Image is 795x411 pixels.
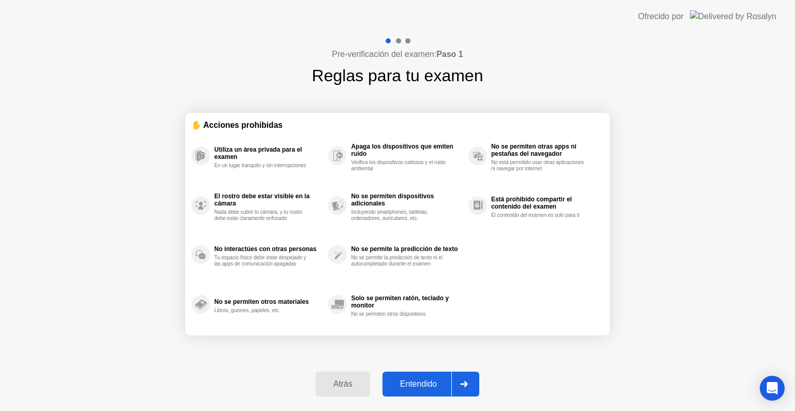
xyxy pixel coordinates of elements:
[351,159,449,172] div: Verifica los dispositivos ruidosos y el ruido ambiental
[214,193,323,207] div: El rostro debe estar visible en la cámara
[214,255,312,267] div: Tu espacio físico debe estar despejado y las apps de comunicación apagadas
[192,119,603,131] div: ✋ Acciones prohibidas
[436,50,463,58] b: Paso 1
[760,376,785,401] div: Open Intercom Messenger
[351,311,449,317] div: No se permiten otros dispositivos
[491,159,589,172] div: No está permitido usar otras aplicaciones ni navegar por internet
[491,212,589,218] div: El contenido del examen es solo para ti
[214,298,323,305] div: No se permiten otros materiales
[351,209,449,222] div: Incluyendo smartphones, tabletas, ordenadores, auriculares, etc.
[316,372,370,397] button: Atrás
[332,48,463,61] h4: Pre-verificación del examen:
[351,295,463,309] div: Solo se permiten ratón, teclado y monitor
[386,379,451,389] div: Entendido
[491,196,598,210] div: Está prohibido compartir el contenido del examen
[491,143,598,157] div: No se permiten otras apps ni pestañas del navegador
[214,209,312,222] div: Nada debe cubrir tu cámara, y tu rostro debe estar claramente enfocado
[351,245,463,253] div: No se permite la predicción de texto
[351,193,463,207] div: No se permiten dispositivos adicionales
[214,146,323,160] div: Utiliza un área privada para el examen
[382,372,479,397] button: Entendido
[214,163,312,169] div: En un lugar tranquilo y sin interrupciones
[351,143,463,157] div: Apaga los dispositivos que emiten ruido
[638,10,684,23] div: Ofrecido por
[351,255,449,267] div: No se permite la predicción de texto ni el autocompletado durante el examen
[214,307,312,314] div: Libros, guiones, papeles, etc.
[312,63,483,88] h1: Reglas para tu examen
[319,379,367,389] div: Atrás
[690,10,776,22] img: Delivered by Rosalyn
[214,245,323,253] div: No interactúes con otras personas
